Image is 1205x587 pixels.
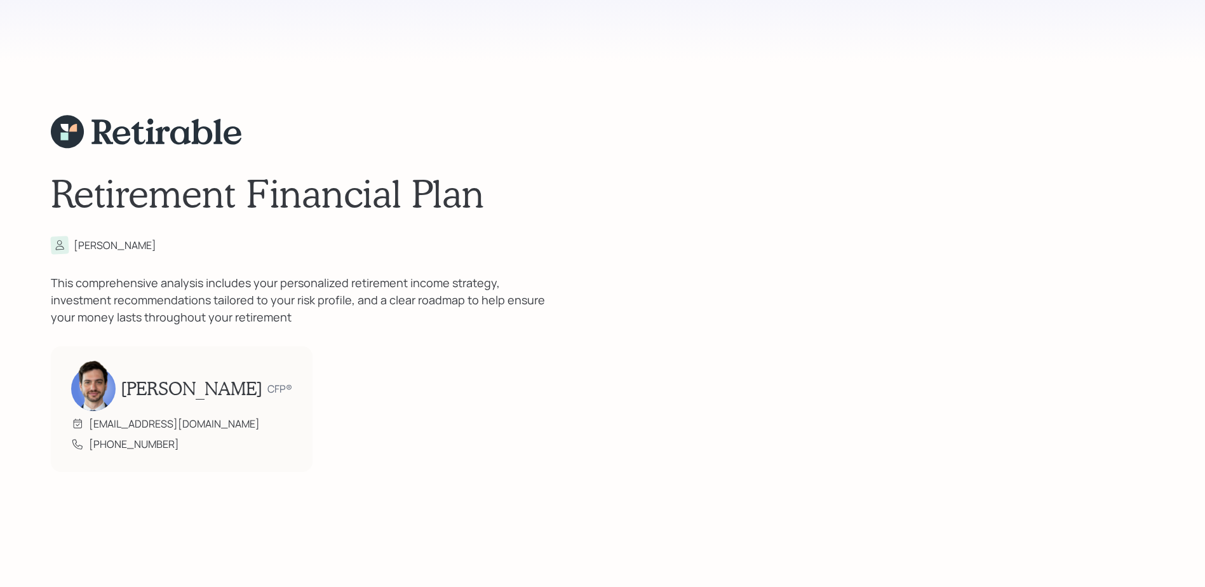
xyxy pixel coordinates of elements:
img: jonah-coleman-headshot.png [71,360,116,411]
div: CFP® [267,381,292,396]
div: [EMAIL_ADDRESS][DOMAIN_NAME] [89,416,260,431]
h1: Retirement Financial Plan [51,170,1154,216]
div: [PHONE_NUMBER] [89,436,179,452]
div: [PERSON_NAME] [74,238,156,253]
h2: [PERSON_NAME] [121,378,262,400]
div: This comprehensive analysis includes your personalized retirement income strategy, investment rec... [51,274,559,326]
